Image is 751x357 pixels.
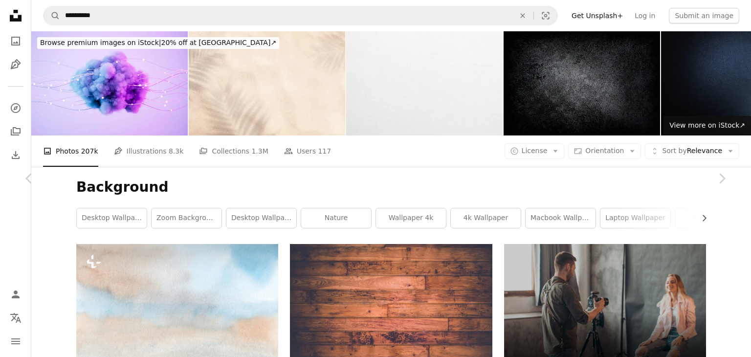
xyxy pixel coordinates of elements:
[568,143,641,159] button: Orientation
[692,132,751,225] a: Next
[76,178,706,196] h1: Background
[77,208,147,228] a: desktop wallpapers
[505,143,565,159] button: License
[169,146,183,156] span: 8.3k
[114,135,184,167] a: Illustrations 8.3k
[504,31,660,135] img: XXXL dark concrete
[6,31,25,51] a: Photos
[669,121,745,129] span: View more on iStock ↗
[526,208,596,228] a: macbook wallpaper
[512,6,533,25] button: Clear
[585,147,624,155] span: Orientation
[6,98,25,118] a: Explore
[226,208,296,228] a: desktop wallpaper
[6,332,25,351] button: Menu
[663,116,751,135] a: View more on iStock↗
[662,146,722,156] span: Relevance
[522,147,548,155] span: License
[40,39,276,46] span: 20% off at [GEOGRAPHIC_DATA] ↗
[43,6,558,25] form: Find visuals sitewide
[199,135,268,167] a: Collections 1.3M
[675,208,745,228] a: wallpaper
[44,6,60,25] button: Search Unsplash
[301,208,371,228] a: nature
[600,208,670,228] a: laptop wallpaper
[566,8,629,23] a: Get Unsplash+
[152,208,221,228] a: zoom background
[318,146,331,156] span: 117
[6,308,25,328] button: Language
[534,6,557,25] button: Visual search
[6,122,25,141] a: Collections
[40,39,161,46] span: Browse premium images on iStock |
[284,135,331,167] a: Users 117
[662,147,686,155] span: Sort by
[6,285,25,304] a: Log in / Sign up
[31,31,188,135] img: Cloud with Neon Wires, Futuristic Technology Background, Cloud Technology Concept
[76,310,278,318] a: a watercolor painting of a sky with clouds
[290,307,492,315] a: brown wooden board
[451,208,521,228] a: 4k wallpaper
[629,8,661,23] a: Log in
[346,31,503,135] img: White watercolor paper texture
[645,143,739,159] button: Sort byRelevance
[669,8,739,23] button: Submit an image
[251,146,268,156] span: 1.3M
[6,55,25,74] a: Illustrations
[189,31,345,135] img: beach sand with shadows from palm
[31,31,285,55] a: Browse premium images on iStock|20% off at [GEOGRAPHIC_DATA]↗
[376,208,446,228] a: wallpaper 4k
